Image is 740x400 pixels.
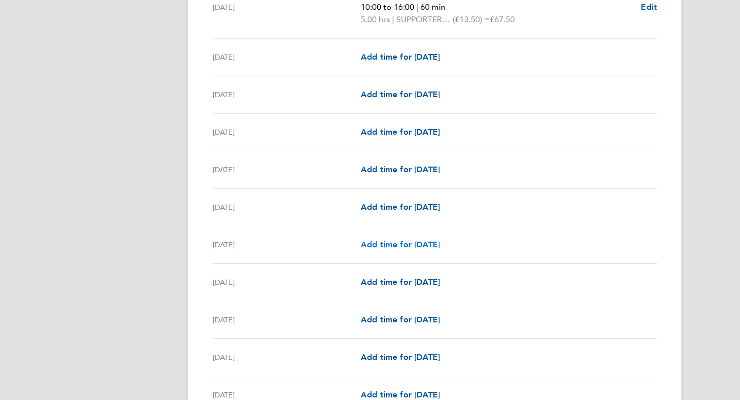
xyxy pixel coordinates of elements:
span: Add time for [DATE] [361,352,440,362]
span: 10:00 to 16:00 [361,2,414,12]
div: [DATE] [213,314,361,326]
a: Add time for [DATE] [361,88,440,101]
div: [DATE] [213,88,361,101]
span: | [392,14,394,24]
span: Add time for [DATE] [361,127,440,137]
a: Add time for [DATE] [361,201,440,213]
span: SUPPORTER_SERVICES_HOURS [396,13,453,26]
div: [DATE] [213,239,361,251]
span: 5.00 hrs [361,14,390,24]
a: Add time for [DATE] [361,163,440,176]
div: [DATE] [213,51,361,63]
span: Edit [641,2,657,12]
a: Add time for [DATE] [361,239,440,251]
div: [DATE] [213,201,361,213]
a: Edit [641,1,657,13]
a: Add time for [DATE] [361,276,440,288]
span: Add time for [DATE] [361,277,440,287]
span: Add time for [DATE] [361,52,440,62]
span: 60 min [420,2,446,12]
span: Add time for [DATE] [361,390,440,399]
span: | [416,2,418,12]
span: Add time for [DATE] [361,315,440,324]
a: Add time for [DATE] [361,126,440,138]
a: Add time for [DATE] [361,51,440,63]
div: [DATE] [213,163,361,176]
div: [DATE] [213,126,361,138]
div: [DATE] [213,276,361,288]
a: Add time for [DATE] [361,314,440,326]
span: (£13.50) = [453,14,490,24]
div: [DATE] [213,351,361,363]
span: £67.50 [490,14,515,24]
a: Add time for [DATE] [361,351,440,363]
div: [DATE] [213,1,361,26]
span: Add time for [DATE] [361,240,440,249]
span: Add time for [DATE] [361,202,440,212]
span: Add time for [DATE] [361,89,440,99]
span: Add time for [DATE] [361,165,440,174]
